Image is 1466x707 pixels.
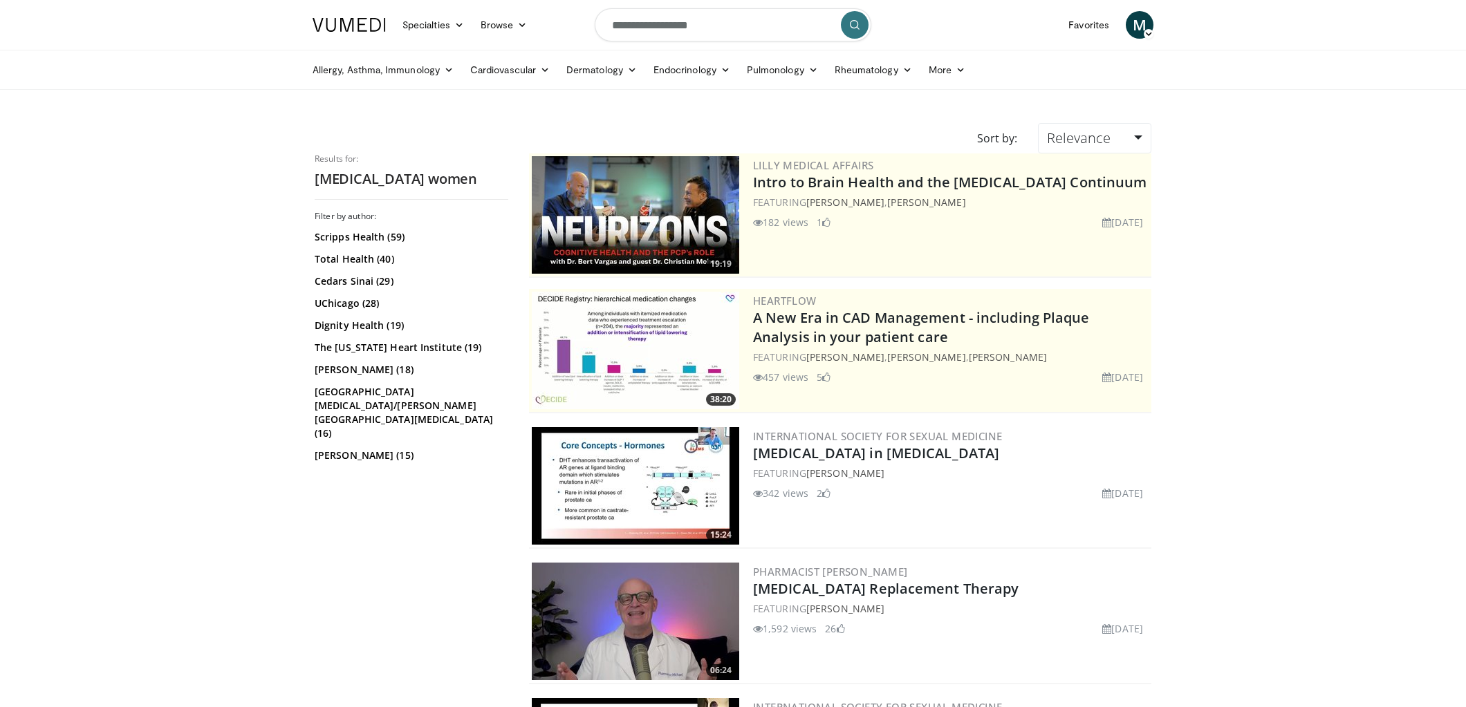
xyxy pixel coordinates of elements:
h3: Filter by author: [315,211,508,222]
a: Pharmacist [PERSON_NAME] [753,565,908,578]
a: Rheumatology [826,56,920,84]
li: [DATE] [1102,370,1143,384]
a: Intro to Brain Health and the [MEDICAL_DATA] Continuum [753,173,1147,191]
a: Dignity Health (19) [315,319,505,332]
li: [DATE] [1102,621,1143,636]
span: 15:24 [706,529,736,541]
a: Scripps Health (59) [315,230,505,244]
li: [DATE] [1102,215,1143,229]
a: [PERSON_NAME] [887,196,965,209]
a: [GEOGRAPHIC_DATA][MEDICAL_DATA]/[PERSON_NAME][GEOGRAPHIC_DATA][MEDICAL_DATA] (16) [315,385,505,440]
a: International Society for Sexual Medicine [753,429,1002,443]
span: 19:19 [706,258,736,270]
a: [PERSON_NAME] [887,350,965,364]
li: 2 [817,486,831,500]
a: Pulmonology [739,56,826,84]
img: VuMedi Logo [313,18,386,32]
a: UChicago (28) [315,296,505,310]
h2: [MEDICAL_DATA] women [315,170,508,188]
a: Favorites [1060,11,1117,39]
img: a80fd508-2012-49d4-b73e-1d4e93549e78.png.300x170_q85_crop-smart_upscale.jpg [532,156,739,274]
a: 15:24 [532,427,739,545]
div: FEATURING , [753,195,1149,209]
p: Results for: [315,153,508,164]
img: 071bd5b9-4e3a-42ba-823d-e72ebf74963f.300x170_q85_crop-smart_upscale.jpg [532,427,739,545]
a: Total Health (40) [315,252,505,266]
a: Allergy, Asthma, Immunology [304,56,462,84]
a: Relevance [1038,123,1151,153]
a: 06:24 [532,563,739,680]
span: Relevance [1047,129,1111,147]
a: [PERSON_NAME] [806,466,884,480]
a: Endocrinology [645,56,739,84]
input: Search topics, interventions [595,8,871,41]
li: 342 views [753,486,808,500]
a: Cedars Sinai (29) [315,274,505,288]
li: 1,592 views [753,621,817,636]
img: 738d0e2d-290f-4d89-8861-908fb8b721dc.300x170_q85_crop-smart_upscale.jpg [532,292,739,409]
a: [PERSON_NAME] (18) [315,363,505,377]
a: 19:19 [532,156,739,274]
a: [PERSON_NAME] [969,350,1047,364]
div: FEATURING [753,601,1149,616]
a: Browse [472,11,536,39]
img: e23de6d5-b3cf-4de1-8780-c4eec047bbc0.300x170_q85_crop-smart_upscale.jpg [532,563,739,680]
a: More [920,56,974,84]
a: Dermatology [558,56,645,84]
span: 38:20 [706,393,736,406]
a: M [1126,11,1153,39]
a: 38:20 [532,292,739,409]
li: 1 [817,215,831,229]
a: A New Era in CAD Management - including Plaque Analysis in your patient care [753,308,1090,346]
a: [PERSON_NAME] [806,602,884,615]
a: [MEDICAL_DATA] Replacement Therapy [753,579,1019,598]
a: Cardiovascular [462,56,558,84]
a: [PERSON_NAME] (15) [315,449,505,462]
a: Specialties [394,11,472,39]
div: FEATURING , , [753,350,1149,364]
li: 182 views [753,215,808,229]
a: The [US_STATE] Heart Institute (19) [315,341,505,355]
div: FEATURING [753,466,1149,480]
a: [MEDICAL_DATA] in [MEDICAL_DATA] [753,444,999,462]
li: 26 [825,621,844,636]
span: 06:24 [706,664,736,677]
div: Sort by: [967,123,1028,153]
li: 457 views [753,370,808,384]
li: [DATE] [1102,486,1143,500]
a: Lilly Medical Affairs [753,158,873,172]
a: [PERSON_NAME] [806,196,884,209]
a: Heartflow [753,294,817,308]
li: 5 [817,370,831,384]
a: [PERSON_NAME] [806,350,884,364]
